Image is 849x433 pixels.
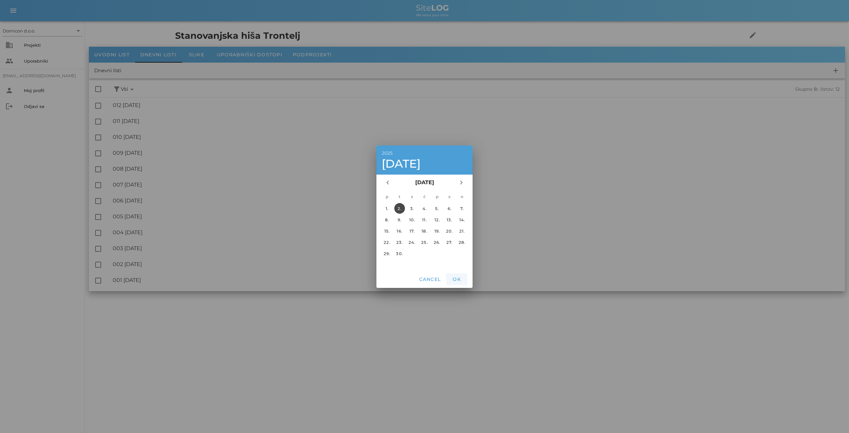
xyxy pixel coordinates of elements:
[444,206,455,211] div: 6.
[394,217,405,222] div: 9.
[382,151,467,155] div: 2025
[754,361,849,433] div: Pripomoček za klepet
[457,228,467,233] div: 21.
[419,206,430,211] div: 4.
[444,214,455,225] button: 13.
[407,206,417,211] div: 3.
[419,276,441,282] span: Cancel
[407,217,417,222] div: 10.
[446,273,467,285] button: OK
[444,237,455,247] button: 27.
[394,240,405,244] div: 23.
[432,203,442,214] button: 5.
[449,276,465,282] span: OK
[382,237,392,247] button: 22.
[382,177,394,189] button: Prejšnji mesec
[394,226,405,236] button: 16.
[419,228,430,233] div: 18.
[382,251,392,256] div: 29.
[419,226,430,236] button: 18.
[432,214,442,225] button: 12.
[431,191,443,202] th: p
[457,203,467,214] button: 7.
[394,251,405,256] div: 30.
[407,203,417,214] button: 3.
[432,237,442,247] button: 26.
[394,203,405,214] button: 2.
[407,237,417,247] button: 24.
[382,214,392,225] button: 8.
[394,206,405,211] div: 2.
[382,240,392,244] div: 22.
[457,226,467,236] button: 21.
[457,217,467,222] div: 14.
[419,214,430,225] button: 11.
[444,240,455,244] div: 27.
[457,214,467,225] button: 14.
[382,226,392,236] button: 15.
[455,177,467,189] button: Naslednji mesec
[754,361,849,433] iframe: Chat Widget
[457,237,467,247] button: 28.
[394,214,405,225] button: 9.
[382,228,392,233] div: 15.
[456,191,468,202] th: n
[382,206,392,211] div: 1.
[394,237,405,247] button: 23.
[382,203,392,214] button: 1.
[419,203,430,214] button: 4.
[419,217,430,222] div: 11.
[407,214,417,225] button: 10.
[419,240,430,244] div: 25.
[384,179,392,187] i: chevron_left
[381,191,393,202] th: p
[457,206,467,211] div: 7.
[407,226,417,236] button: 17.
[432,217,442,222] div: 12.
[444,203,455,214] button: 6.
[419,191,430,202] th: č
[444,191,456,202] th: s
[382,158,467,169] div: [DATE]
[407,228,417,233] div: 17.
[394,228,405,233] div: 16.
[382,217,392,222] div: 8.
[432,226,442,236] button: 19.
[419,237,430,247] button: 25.
[407,240,417,244] div: 24.
[444,228,455,233] div: 20.
[382,248,392,259] button: 29.
[406,191,418,202] th: s
[394,191,406,202] th: t
[432,228,442,233] div: 19.
[457,179,465,187] i: chevron_right
[413,176,437,189] button: [DATE]
[432,240,442,244] div: 26.
[444,217,455,222] div: 13.
[457,240,467,244] div: 28.
[444,226,455,236] button: 20.
[416,273,443,285] button: Cancel
[432,206,442,211] div: 5.
[394,248,405,259] button: 30.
